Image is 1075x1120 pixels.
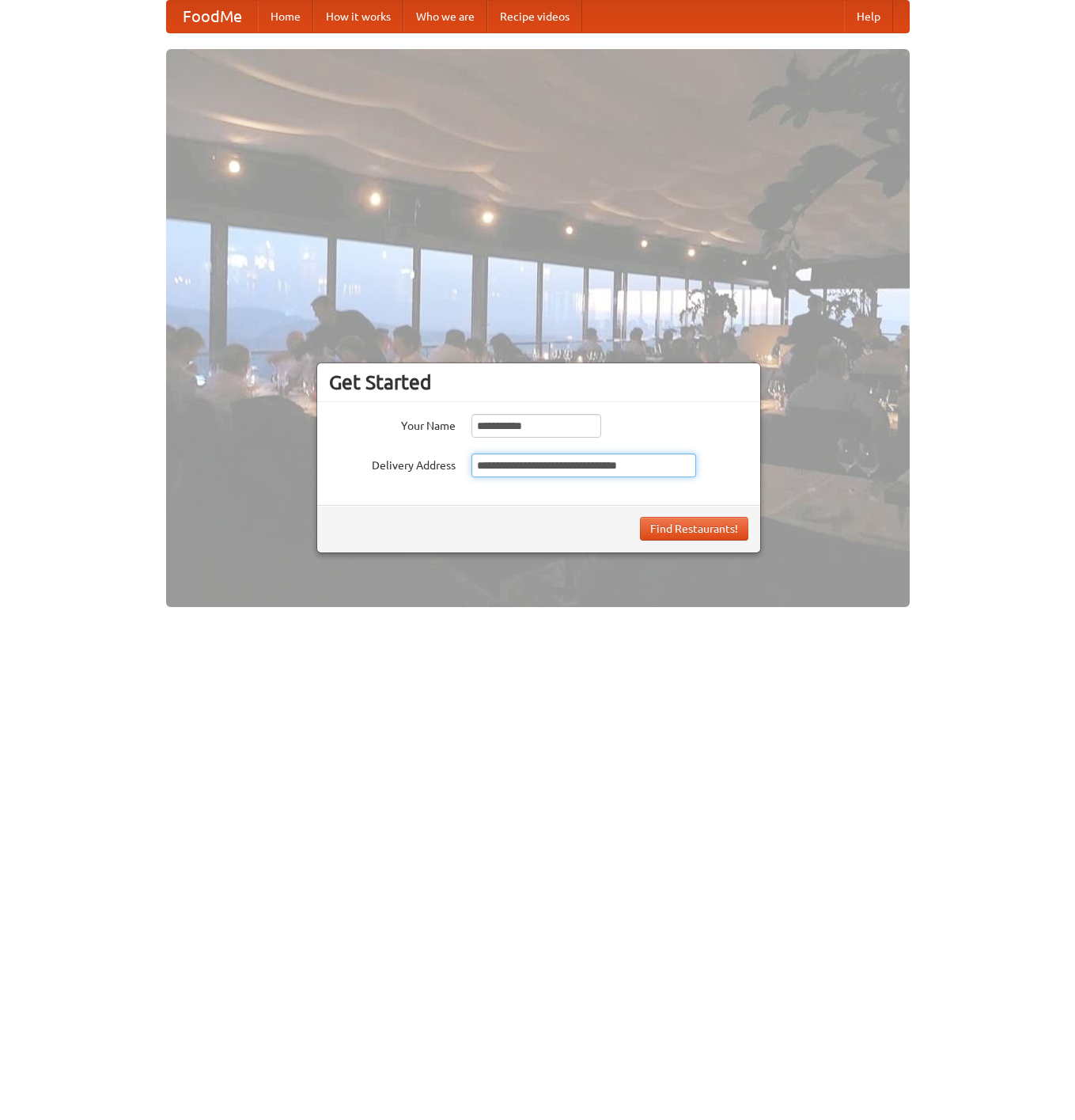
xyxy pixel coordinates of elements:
a: Who we are [403,1,487,32]
a: Recipe videos [487,1,582,32]
button: Find Restaurants! [640,517,748,541]
h3: Get Started [329,370,748,394]
a: How it works [313,1,403,32]
a: FoodMe [167,1,258,32]
label: Your Name [329,414,456,434]
a: Home [258,1,313,32]
a: Help [844,1,893,32]
label: Delivery Address [329,454,456,473]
